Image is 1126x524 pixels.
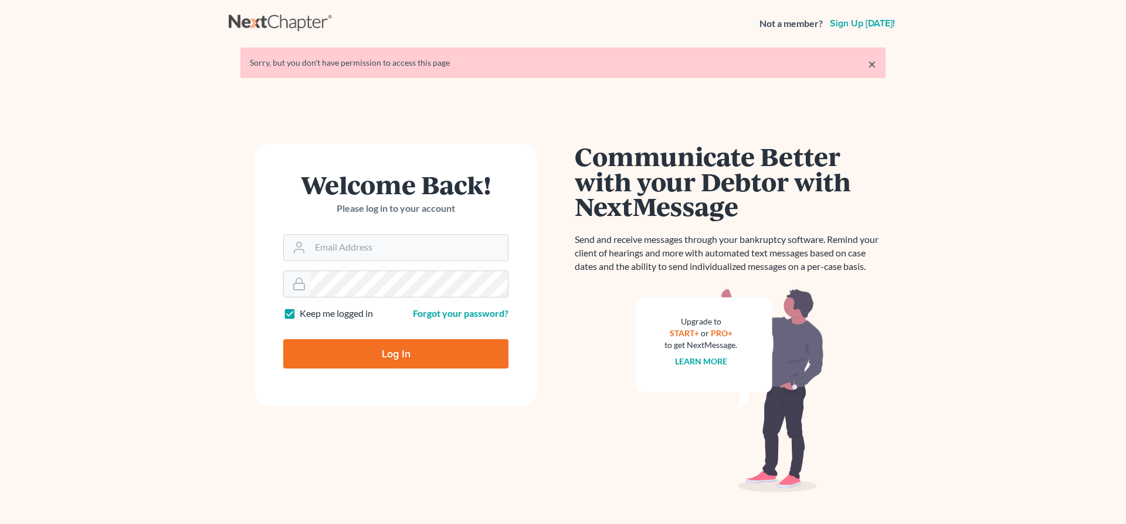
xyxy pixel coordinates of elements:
div: to get NextMessage. [664,339,737,351]
a: START+ [670,328,699,338]
a: Forgot your password? [413,307,508,319]
a: Sign up [DATE]! [827,19,897,28]
p: Please log in to your account [283,202,508,215]
a: PRO+ [711,328,732,338]
span: or [701,328,709,338]
input: Email Address [310,235,508,261]
h1: Communicate Better with your Debtor with NextMessage [575,144,886,219]
h1: Welcome Back! [283,172,508,197]
p: Send and receive messages through your bankruptcy software. Remind your client of hearings and mo... [575,233,886,273]
img: nextmessage_bg-59042aed3d76b12b5cd301f8e5b87938c9018125f34e5fa2b7a6b67550977c72.svg [636,288,824,493]
a: × [868,57,876,71]
div: Upgrade to [664,316,737,327]
div: Sorry, but you don't have permission to access this page [250,57,876,69]
label: Keep me logged in [300,307,373,320]
strong: Not a member? [759,17,823,31]
a: Learn more [675,356,727,366]
input: Log In [283,339,508,369]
